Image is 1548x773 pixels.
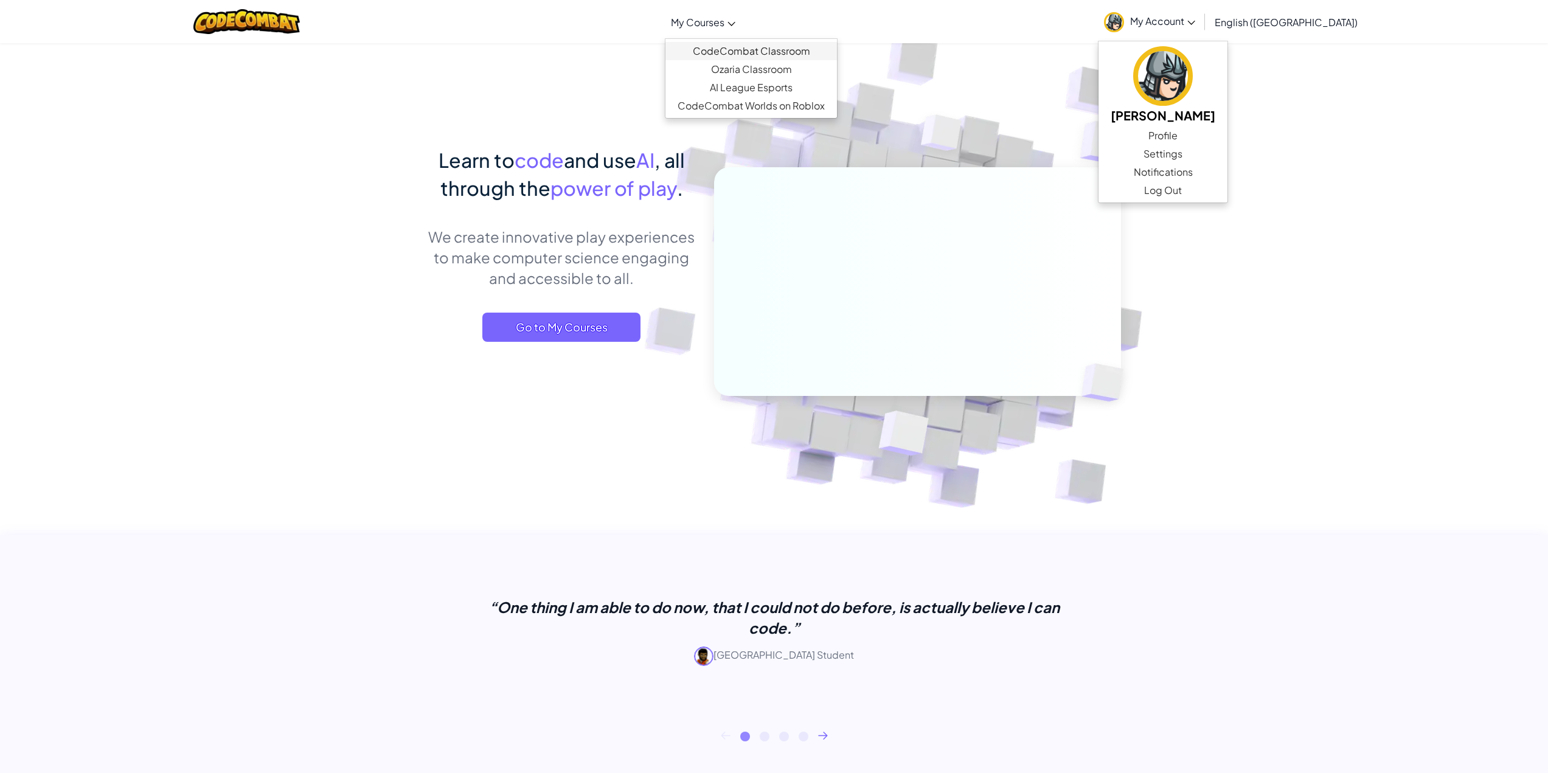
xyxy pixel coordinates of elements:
[482,313,640,342] a: Go to My Courses
[1061,338,1152,427] img: Overlap cubes
[665,60,837,78] a: Ozaria Classroom
[740,732,750,741] button: 1
[665,42,837,60] a: CodeCombat Classroom
[1099,163,1227,181] a: Notifications
[636,148,654,172] span: AI
[1099,145,1227,163] a: Settings
[898,91,985,181] img: Overlap cubes
[1111,106,1215,125] h5: [PERSON_NAME]
[470,646,1078,666] p: [GEOGRAPHIC_DATA] Student
[665,97,837,115] a: CodeCombat Worlds on Roblox
[1130,15,1195,27] span: My Account
[671,16,724,29] span: My Courses
[779,732,789,741] button: 3
[1215,16,1358,29] span: English ([GEOGRAPHIC_DATA])
[428,226,696,288] p: We create innovative play experiences to make computer science engaging and accessible to all.
[799,732,808,741] button: 4
[193,9,300,34] img: CodeCombat logo
[1209,5,1364,38] a: English ([GEOGRAPHIC_DATA])
[1133,46,1193,106] img: avatar
[665,78,837,97] a: AI League Esports
[470,597,1078,638] p: “One thing I am able to do now, that I could not do before, is actually believe I can code.”
[1099,44,1227,127] a: [PERSON_NAME]
[760,732,769,741] button: 2
[439,148,515,172] span: Learn to
[550,176,677,200] span: power of play
[1099,127,1227,145] a: Profile
[1098,2,1201,41] a: My Account
[564,148,636,172] span: and use
[677,176,683,200] span: .
[1099,181,1227,199] a: Log Out
[849,385,957,486] img: Overlap cubes
[515,148,564,172] span: code
[1104,12,1124,32] img: avatar
[665,5,741,38] a: My Courses
[1134,165,1193,179] span: Notifications
[694,646,713,666] img: avatar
